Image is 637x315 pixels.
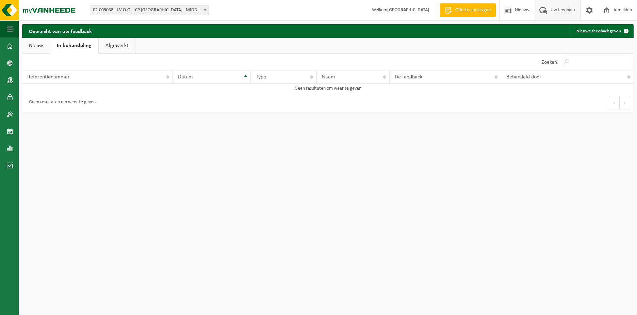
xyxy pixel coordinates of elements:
td: Geen resultaten om weer te geven [22,84,634,93]
a: Nieuw [22,38,50,54]
span: Naam [322,74,335,80]
span: Type [256,74,266,80]
span: De feedback [395,74,422,80]
label: Zoeken: [541,60,558,65]
span: Offerte aanvragen [454,7,492,14]
span: Datum [178,74,193,80]
strong: [GEOGRAPHIC_DATA] [387,7,429,13]
span: 02-009038 - I.V.O.O. - CP MIDDELKERKE - MIDDELKERKE [90,5,209,15]
button: Previous [609,96,620,109]
a: In behandeling [50,38,98,54]
span: Behandeld door [506,74,541,80]
div: Geen resultaten om weer te geven [26,96,96,109]
button: Next [620,96,630,109]
h2: Overzicht van uw feedback [22,24,99,37]
a: Offerte aanvragen [440,3,496,17]
span: Referentienummer [27,74,70,80]
a: Nieuwe feedback geven [571,24,633,38]
a: Afgewerkt [99,38,135,54]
